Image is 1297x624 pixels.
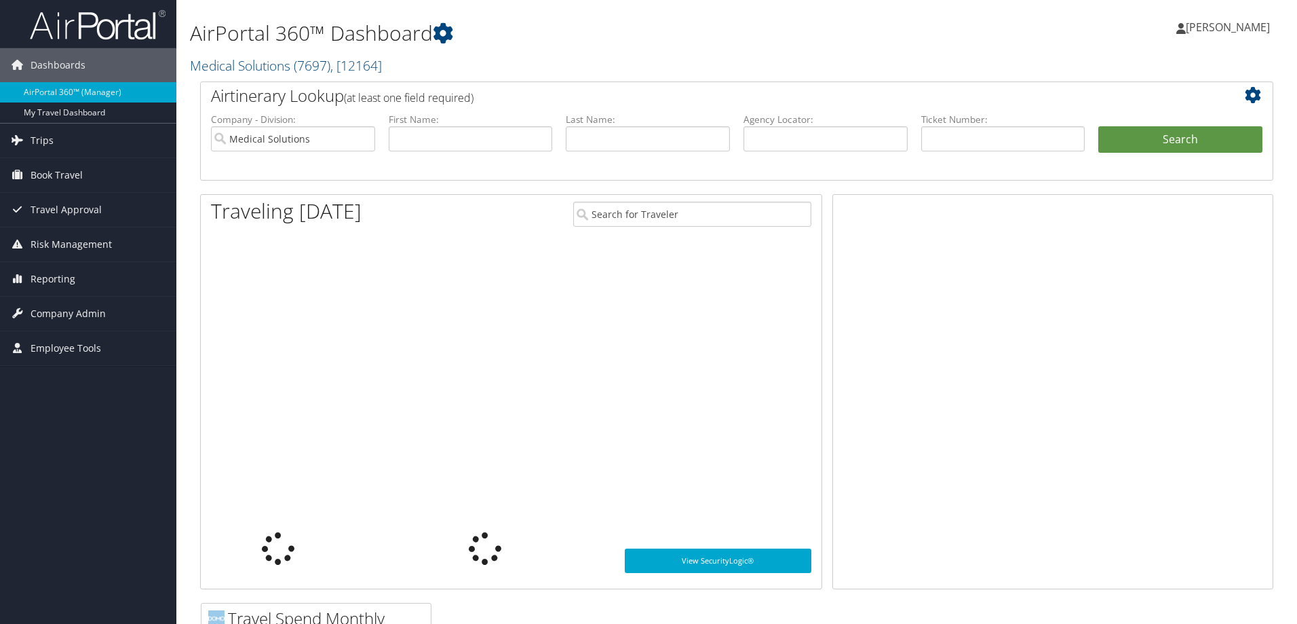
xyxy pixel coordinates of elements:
label: Company - Division: [211,113,375,126]
h2: Airtinerary Lookup [211,84,1173,107]
span: (at least one field required) [344,90,473,105]
label: First Name: [389,113,553,126]
label: Ticket Number: [921,113,1085,126]
span: ( 7697 ) [294,56,330,75]
h1: AirPortal 360™ Dashboard [190,19,919,48]
a: [PERSON_NAME] [1176,7,1283,48]
a: Medical Solutions [190,56,382,75]
a: View SecurityLogic® [625,549,811,573]
span: Reporting [31,262,75,296]
span: Book Travel [31,158,83,192]
img: airportal-logo.png [30,9,166,41]
input: Search for Traveler [573,202,811,227]
h1: Traveling [DATE] [211,197,362,225]
label: Agency Locator: [743,113,908,126]
span: [PERSON_NAME] [1186,20,1270,35]
span: Dashboards [31,48,85,82]
button: Search [1098,126,1262,153]
span: Company Admin [31,297,106,331]
span: Travel Approval [31,193,102,227]
span: Trips [31,124,54,158]
span: Risk Management [31,227,112,261]
label: Last Name: [566,113,730,126]
span: , [ 12164 ] [330,56,382,75]
span: Employee Tools [31,331,101,365]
